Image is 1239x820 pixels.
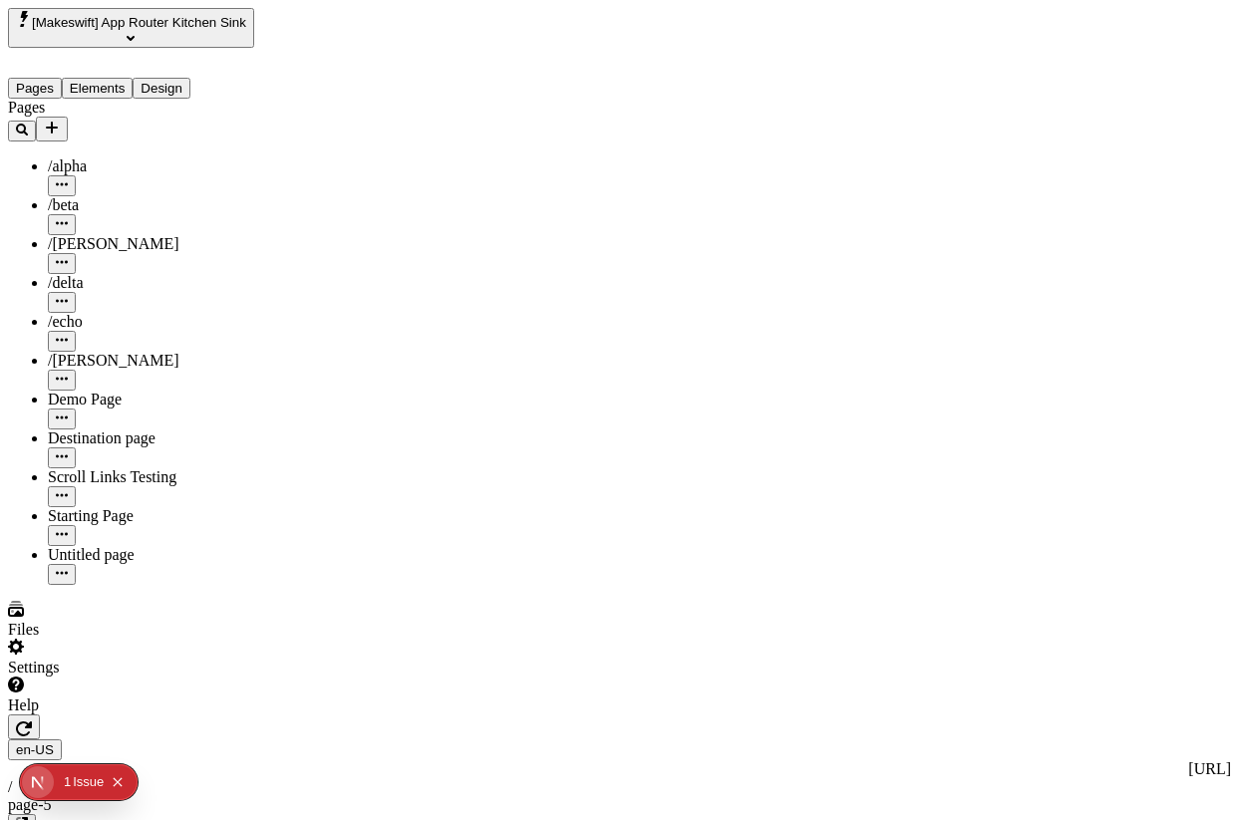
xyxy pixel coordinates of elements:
button: Select site [8,8,254,48]
div: /alpha [48,157,285,175]
div: Pages [8,99,285,117]
div: Destination page [48,429,285,447]
div: /delta [48,274,285,292]
div: Help [8,696,285,714]
button: Design [133,78,190,99]
div: Scroll Links Testing [48,468,285,486]
div: / [8,778,1231,796]
div: Starting Page [48,507,285,525]
div: [URL] [8,760,1231,778]
p: Cookie Test Route [8,16,291,34]
div: Settings [8,659,285,677]
div: Untitled page [48,546,285,564]
button: Add new [36,117,68,141]
div: /[PERSON_NAME] [48,235,285,253]
div: Demo Page [48,391,285,409]
div: Files [8,621,285,639]
button: Elements [62,78,134,99]
span: en-US [16,742,54,757]
div: /[PERSON_NAME] [48,352,285,370]
div: page-5 [8,796,1231,814]
div: /beta [48,196,285,214]
button: Open locale picker [8,739,62,760]
div: /echo [48,313,285,331]
span: [Makeswift] App Router Kitchen Sink [32,15,246,30]
button: Pages [8,78,62,99]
